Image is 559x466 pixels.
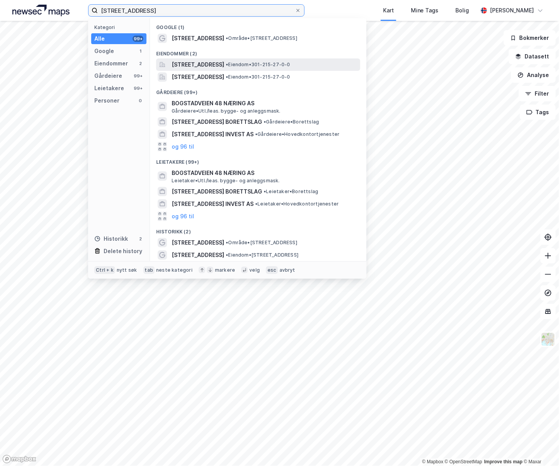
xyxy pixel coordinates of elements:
[541,332,556,347] img: Z
[226,74,228,80] span: •
[255,131,257,137] span: •
[2,455,36,464] a: Mapbox homepage
[150,223,366,236] div: Historikk (2)
[94,84,124,93] div: Leietakere
[94,59,128,68] div: Eiendommer
[520,105,556,120] button: Tags
[94,234,128,243] div: Historikk
[94,24,147,30] div: Kategori
[172,34,224,43] span: [STREET_ADDRESS]
[264,188,266,194] span: •
[226,252,228,258] span: •
[133,36,143,42] div: 99+
[137,236,143,242] div: 2
[156,267,193,273] div: neste kategori
[255,131,339,137] span: Gårdeiere • Hovedkontortjenester
[519,86,556,101] button: Filter
[104,247,142,256] div: Delete history
[172,168,357,178] span: BOGSTADVEIEN 48 NÆRING AS
[226,62,228,67] span: •
[172,130,254,139] span: [STREET_ADDRESS] INVEST AS
[215,267,235,273] div: markere
[133,85,143,91] div: 99+
[456,6,469,15] div: Bolig
[255,201,339,207] span: Leietaker • Hovedkontortjenester
[411,6,439,15] div: Mine Tags
[172,72,224,82] span: [STREET_ADDRESS]
[172,60,224,69] span: [STREET_ADDRESS]
[226,240,228,245] span: •
[143,266,155,274] div: tab
[137,60,143,67] div: 2
[172,117,262,127] span: [STREET_ADDRESS] BORETTSLAG
[383,6,394,15] div: Kart
[255,201,257,207] span: •
[226,252,298,258] span: Eiendom • [STREET_ADDRESS]
[520,429,559,466] div: Chatt-widget
[422,459,443,465] a: Mapbox
[133,73,143,79] div: 99+
[264,119,266,125] span: •
[279,267,295,273] div: avbryt
[172,187,262,196] span: [STREET_ADDRESS] BORETTSLAG
[150,45,366,58] div: Eiendommer (2)
[172,99,357,108] span: BOGSTADVEIEN 48 NÆRING AS
[94,71,122,81] div: Gårdeiere
[172,178,280,184] span: Leietaker • Utl./leas. bygge- og anleggsmask.
[117,267,137,273] div: nytt søk
[150,153,366,167] div: Leietakere (99+)
[226,62,290,68] span: Eiendom • 301-215-27-0-0
[150,83,366,97] div: Gårdeiere (99+)
[94,46,114,56] div: Google
[172,250,224,260] span: [STREET_ADDRESS]
[226,35,228,41] span: •
[249,267,260,273] div: velg
[94,266,115,274] div: Ctrl + k
[520,429,559,466] iframe: Chat Widget
[484,459,523,465] a: Improve this map
[172,238,224,247] span: [STREET_ADDRESS]
[504,30,556,46] button: Bokmerker
[511,67,556,83] button: Analyse
[94,34,105,43] div: Alle
[226,74,290,80] span: Eiendom • 301-215-27-0-0
[98,5,295,16] input: Søk på adresse, matrikkel, gårdeiere, leietakere eller personer
[490,6,534,15] div: [PERSON_NAME]
[94,96,119,105] div: Personer
[264,188,318,195] span: Leietaker • Borettslag
[264,119,319,125] span: Gårdeiere • Borettslag
[137,98,143,104] div: 0
[137,48,143,54] div: 1
[509,49,556,64] button: Datasett
[172,108,281,114] span: Gårdeiere • Utl./leas. bygge- og anleggsmask.
[150,18,366,32] div: Google (1)
[266,266,278,274] div: esc
[172,212,194,221] button: og 96 til
[226,240,297,246] span: Område • [STREET_ADDRESS]
[172,142,194,151] button: og 96 til
[12,5,70,16] img: logo.a4113a55bc3d86da70a041830d287a7e.svg
[226,35,297,41] span: Område • [STREET_ADDRESS]
[172,199,254,209] span: [STREET_ADDRESS] INVEST AS
[445,459,482,465] a: OpenStreetMap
